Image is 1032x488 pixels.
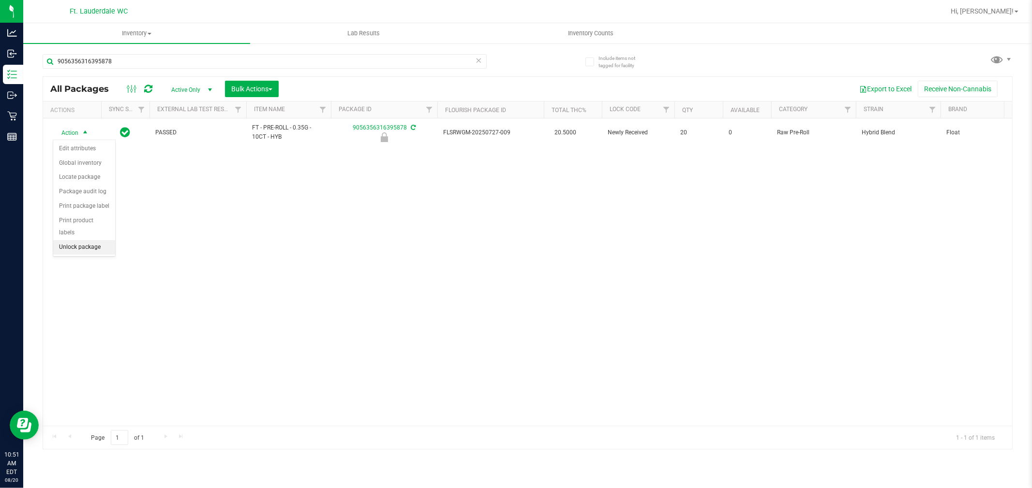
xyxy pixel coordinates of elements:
[109,106,146,113] a: Sync Status
[731,107,760,114] a: Available
[329,132,439,142] div: Newly Received
[53,185,115,199] li: Package audit log
[729,128,765,137] span: 0
[918,81,998,97] button: Receive Non-Cannabis
[421,101,437,118] a: Filter
[477,23,704,43] a: Inventory Counts
[23,29,250,38] span: Inventory
[53,142,115,156] li: Edit attributes
[157,106,233,113] a: External Lab Test Result
[134,101,150,118] a: Filter
[840,101,856,118] a: Filter
[231,85,272,93] span: Bulk Actions
[10,411,39,440] iframe: Resource center
[951,7,1014,15] span: Hi, [PERSON_NAME]!
[254,106,285,113] a: Item Name
[43,54,487,69] input: Search Package ID, Item Name, SKU, Lot or Part Number...
[225,81,279,97] button: Bulk Actions
[409,124,416,131] span: Sync from Compliance System
[4,450,19,476] p: 10:51 AM EDT
[610,106,641,113] a: Lock Code
[862,128,935,137] span: Hybrid Blend
[608,128,669,137] span: Newly Received
[53,170,115,185] li: Locate package
[83,430,152,445] span: Page of 1
[315,101,331,118] a: Filter
[598,55,647,69] span: Include items not tagged for facility
[7,132,17,142] inline-svg: Reports
[120,126,131,139] span: In Sync
[925,101,941,118] a: Filter
[155,128,240,137] span: PASSED
[353,124,407,131] a: 9056356316395878
[7,49,17,58] inline-svg: Inbound
[7,28,17,38] inline-svg: Analytics
[339,106,372,113] a: Package ID
[680,128,717,137] span: 20
[658,101,674,118] a: Filter
[53,126,79,140] span: Action
[53,214,115,240] li: Print product labels
[79,126,91,140] span: select
[476,54,482,67] span: Clear
[7,111,17,121] inline-svg: Retail
[779,106,808,113] a: Category
[111,430,128,445] input: 1
[853,81,918,97] button: Export to Excel
[4,476,19,484] p: 08/20
[250,23,477,43] a: Lab Results
[445,107,506,114] a: Flourish Package ID
[864,106,883,113] a: Strain
[53,156,115,171] li: Global inventory
[53,240,115,255] li: Unlock package
[7,70,17,79] inline-svg: Inventory
[50,107,97,114] div: Actions
[50,84,119,94] span: All Packages
[334,29,393,38] span: Lab Results
[552,107,586,114] a: Total THC%
[948,106,967,113] a: Brand
[7,90,17,100] inline-svg: Outbound
[682,107,693,114] a: Qty
[53,199,115,214] li: Print package label
[948,430,1002,445] span: 1 - 1 of 1 items
[230,101,246,118] a: Filter
[550,126,581,140] span: 20.5000
[777,128,850,137] span: Raw Pre-Roll
[70,7,128,15] span: Ft. Lauderdale WC
[555,29,627,38] span: Inventory Counts
[252,123,325,142] span: FT - PRE-ROLL - 0.35G - 10CT - HYB
[443,128,538,137] span: FLSRWGM-20250727-009
[23,23,250,43] a: Inventory
[946,128,1032,137] span: Float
